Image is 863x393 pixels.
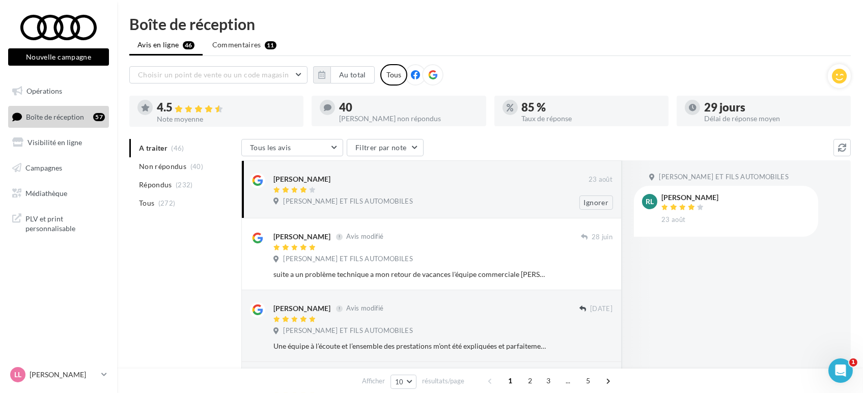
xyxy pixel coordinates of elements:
[139,161,186,172] span: Non répondus
[661,215,685,224] span: 23 août
[283,255,413,264] span: [PERSON_NAME] ET FILS AUTOMOBILES
[346,233,383,241] span: Avis modifié
[8,365,109,384] a: LL [PERSON_NAME]
[330,66,375,83] button: Au total
[540,373,556,389] span: 3
[25,212,105,234] span: PLV et print personnalisable
[8,48,109,66] button: Nouvelle campagne
[30,370,97,380] p: [PERSON_NAME]
[157,102,295,114] div: 4.5
[828,358,853,383] iframe: Intercom live chat
[158,199,176,207] span: (272)
[313,66,375,83] button: Au total
[273,269,546,279] div: suite a un problème technique a mon retour de vacances l'équipe commerciale [PERSON_NAME] et [PER...
[560,373,576,389] span: ...
[704,102,843,113] div: 29 jours
[283,326,413,335] span: [PERSON_NAME] ET FILS AUTOMOBILES
[25,163,62,172] span: Campagnes
[157,116,295,123] div: Note moyenne
[273,341,546,351] div: Une équipe à l’écoute et l’ensemble des prestations m’ont été expliquées et parfaitement réalisées.
[395,378,404,386] span: 10
[241,139,343,156] button: Tous les avis
[6,132,111,153] a: Visibilité en ligne
[14,370,21,380] span: LL
[422,376,464,386] span: résultats/page
[391,375,416,389] button: 10
[273,174,330,184] div: [PERSON_NAME]
[659,173,789,182] span: [PERSON_NAME] ET FILS AUTOMOBILES
[129,16,851,32] div: Boîte de réception
[250,143,291,152] span: Tous les avis
[849,358,857,367] span: 1
[26,87,62,95] span: Opérations
[579,195,613,210] button: Ignorer
[6,157,111,179] a: Campagnes
[646,196,654,207] span: RL
[346,304,383,313] span: Avis modifié
[93,113,105,121] div: 57
[6,106,111,128] a: Boîte de réception57
[6,208,111,238] a: PLV et print personnalisable
[502,373,518,389] span: 1
[339,102,478,113] div: 40
[273,303,330,314] div: [PERSON_NAME]
[589,175,613,184] span: 23 août
[522,115,660,122] div: Taux de réponse
[362,376,385,386] span: Afficher
[6,183,111,204] a: Médiathèque
[339,115,478,122] div: [PERSON_NAME] non répondus
[265,41,276,49] div: 11
[129,66,308,83] button: Choisir un point de vente ou un code magasin
[6,80,111,102] a: Opérations
[25,188,67,197] span: Médiathèque
[347,139,424,156] button: Filtrer par note
[580,373,596,389] span: 5
[26,112,84,121] span: Boîte de réception
[138,70,289,79] span: Choisir un point de vente ou un code magasin
[592,233,613,242] span: 28 juin
[212,40,261,50] span: Commentaires
[139,198,154,208] span: Tous
[522,373,538,389] span: 2
[27,138,82,147] span: Visibilité en ligne
[283,197,413,206] span: [PERSON_NAME] ET FILS AUTOMOBILES
[661,194,718,201] div: [PERSON_NAME]
[380,64,407,86] div: Tous
[273,232,330,242] div: [PERSON_NAME]
[704,115,843,122] div: Délai de réponse moyen
[176,181,193,189] span: (232)
[522,102,660,113] div: 85 %
[590,304,613,314] span: [DATE]
[190,162,203,171] span: (40)
[139,180,172,190] span: Répondus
